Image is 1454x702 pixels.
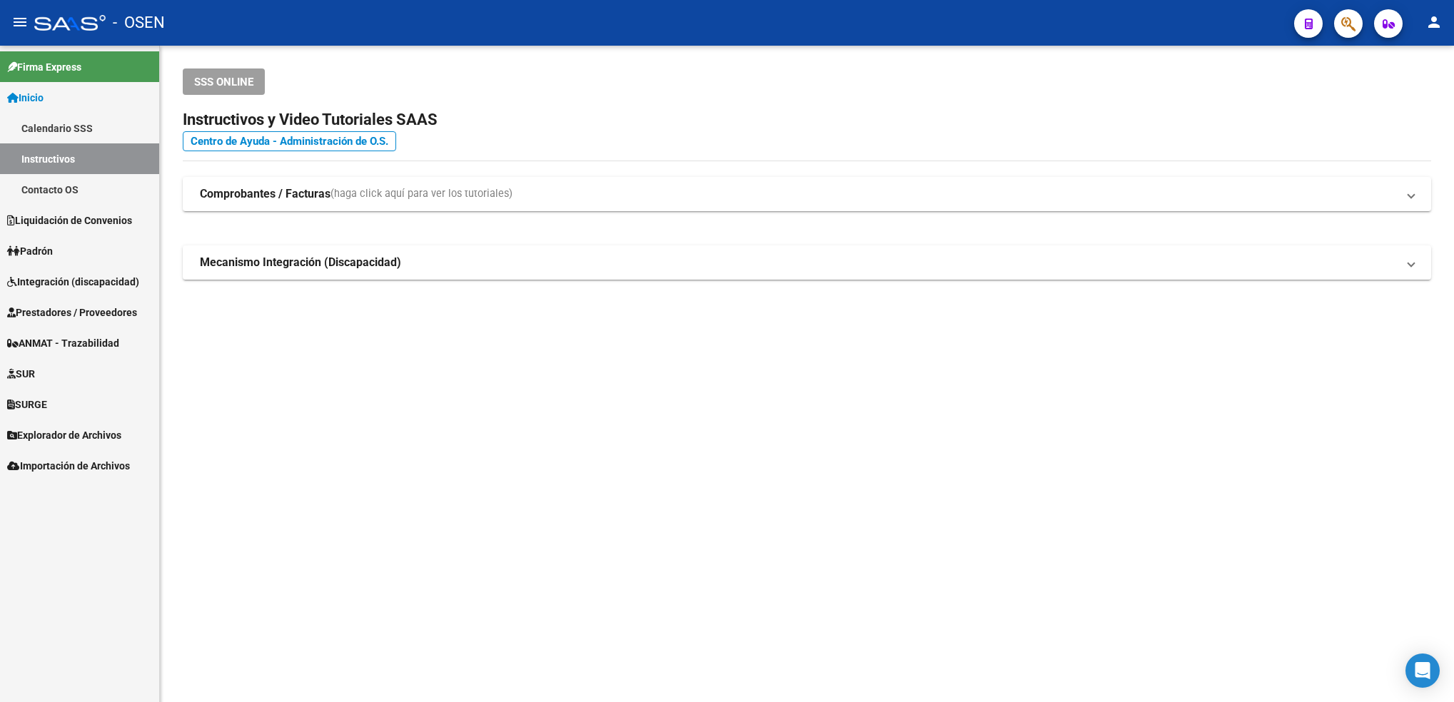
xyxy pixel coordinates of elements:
[7,59,81,75] span: Firma Express
[1405,653,1440,688] div: Open Intercom Messenger
[7,243,53,259] span: Padrón
[11,14,29,31] mat-icon: menu
[183,177,1431,211] mat-expansion-panel-header: Comprobantes / Facturas(haga click aquí para ver los tutoriales)
[7,427,121,443] span: Explorador de Archivos
[330,186,513,202] span: (haga click aquí para ver los tutoriales)
[200,186,330,202] strong: Comprobantes / Facturas
[183,106,1431,133] h2: Instructivos y Video Tutoriales SAAS
[200,255,401,270] strong: Mecanismo Integración (Discapacidad)
[183,68,265,95] button: SSS ONLINE
[7,335,119,351] span: ANMAT - Trazabilidad
[7,305,137,320] span: Prestadores / Proveedores
[7,458,130,474] span: Importación de Archivos
[7,274,139,290] span: Integración (discapacidad)
[113,7,165,39] span: - OSEN
[1425,14,1443,31] mat-icon: person
[183,131,396,151] a: Centro de Ayuda - Administración de O.S.
[7,90,44,106] span: Inicio
[194,76,253,88] span: SSS ONLINE
[7,213,132,228] span: Liquidación de Convenios
[7,366,35,382] span: SUR
[7,397,47,412] span: SURGE
[183,245,1431,280] mat-expansion-panel-header: Mecanismo Integración (Discapacidad)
